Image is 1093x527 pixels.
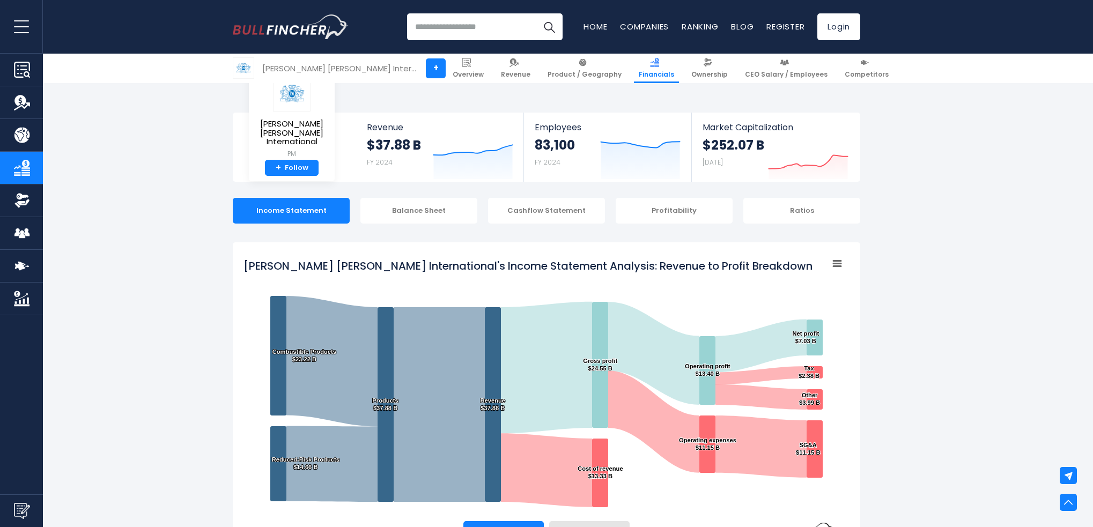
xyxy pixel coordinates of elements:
[367,137,421,153] strong: $37.88 B
[543,54,626,83] a: Product / Geography
[257,149,326,159] small: PM
[276,163,281,173] strong: +
[796,442,820,456] text: SG&A $11.15 B
[692,113,859,182] a: Market Capitalization $252.07 B [DATE]
[496,54,535,83] a: Revenue
[265,160,319,176] a: +Follow
[233,198,350,224] div: Income Statement
[367,122,513,132] span: Revenue
[548,70,622,79] span: Product / Geography
[686,54,733,83] a: Ownership
[703,158,723,167] small: [DATE]
[578,465,623,479] text: Cost of revenue $13.33 B
[799,392,820,406] text: Other $3.99 B
[799,365,819,379] text: Tax $2.38 B
[535,158,560,167] small: FY 2024
[273,76,311,112] img: PM logo
[536,13,563,40] button: Search
[583,358,617,372] text: Gross profit $24.55 B
[480,397,505,411] text: Revenue $37.88 B
[360,198,477,224] div: Balance Sheet
[524,113,691,182] a: Employees 83,100 FY 2024
[257,120,326,146] span: [PERSON_NAME] [PERSON_NAME] International
[367,158,393,167] small: FY 2024
[426,58,446,78] a: +
[840,54,893,83] a: Competitors
[740,54,832,83] a: CEO Salary / Employees
[448,54,489,83] a: Overview
[272,348,336,362] text: Combustible Products $23.22 B
[233,58,254,78] img: PM logo
[535,122,680,132] span: Employees
[745,70,828,79] span: CEO Salary / Employees
[535,137,575,153] strong: 83,100
[634,54,679,83] a: Financials
[703,122,848,132] span: Market Capitalization
[845,70,889,79] span: Competitors
[233,14,349,39] img: Bullfincher logo
[616,198,733,224] div: Profitability
[620,21,669,32] a: Companies
[691,70,728,79] span: Ownership
[453,70,484,79] span: Overview
[743,198,860,224] div: Ratios
[262,62,418,75] div: [PERSON_NAME] [PERSON_NAME] International
[257,75,327,160] a: [PERSON_NAME] [PERSON_NAME] International PM
[682,21,718,32] a: Ranking
[14,192,30,209] img: Ownership
[792,330,819,344] text: Net profit $7.03 B
[272,456,339,470] text: Reduced-Risk Products $14.66 B
[584,21,607,32] a: Home
[639,70,674,79] span: Financials
[731,21,754,32] a: Blog
[766,21,804,32] a: Register
[679,437,736,451] text: Operating expenses $11.15 B
[233,14,348,39] a: Go to homepage
[356,113,524,182] a: Revenue $37.88 B FY 2024
[703,137,764,153] strong: $252.07 B
[501,70,530,79] span: Revenue
[372,397,398,411] text: Products $37.88 B
[488,198,605,224] div: Cashflow Statement
[685,363,730,377] text: Operating profit $13.40 B
[243,253,850,521] svg: Philip Morris International's Income Statement Analysis: Revenue to Profit Breakdown
[243,258,813,273] tspan: [PERSON_NAME] [PERSON_NAME] International's Income Statement Analysis: Revenue to Profit Breakdown
[817,13,860,40] a: Login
